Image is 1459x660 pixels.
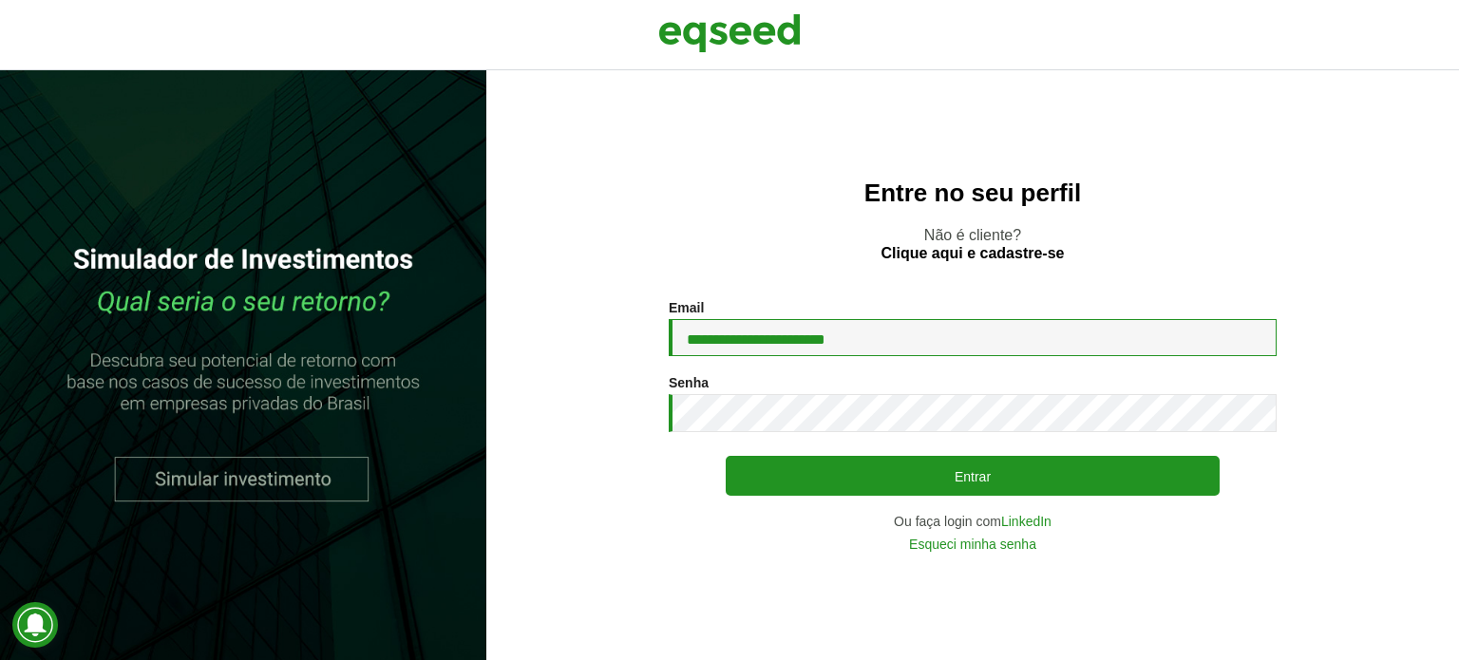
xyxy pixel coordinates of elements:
[524,179,1421,207] h2: Entre no seu perfil
[524,226,1421,262] p: Não é cliente?
[881,246,1065,261] a: Clique aqui e cadastre-se
[669,301,704,314] label: Email
[669,515,1277,528] div: Ou faça login com
[1001,515,1052,528] a: LinkedIn
[726,456,1220,496] button: Entrar
[909,537,1036,551] a: Esqueci minha senha
[669,376,709,389] label: Senha
[658,9,801,57] img: EqSeed Logo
